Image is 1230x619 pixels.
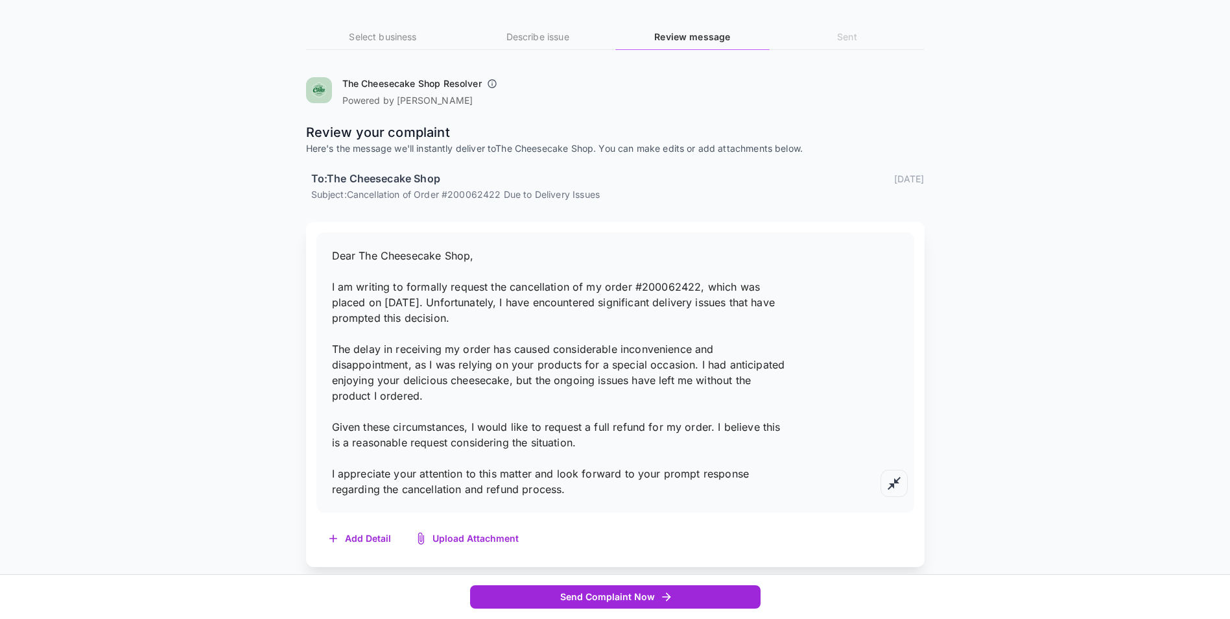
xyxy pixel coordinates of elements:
h6: The Cheesecake Shop Resolver [342,77,482,90]
img: The Cheesecake Shop [306,77,332,103]
p: Here's the message we'll instantly deliver to The Cheesecake Shop . You can make edits or add att... [306,142,925,155]
h6: Sent [770,30,924,44]
p: Review your complaint [306,123,925,142]
h6: Select business [306,30,460,44]
span: Dear The Cheesecake Shop, I am writing to formally request the cancellation of my order #20006242... [332,249,785,496]
button: Send Complaint Now [470,585,761,609]
h6: To: The Cheesecake Shop [311,171,440,188]
button: Upload Attachment [404,526,532,552]
h6: Describe issue [460,30,615,44]
h6: Review message [615,30,770,44]
p: Powered by [PERSON_NAME] [342,94,503,107]
p: Subject: Cancellation of Order #200062422 Due to Delivery Issues [311,188,925,201]
p: [DATE] [894,172,925,186]
button: Add Detail [316,526,404,552]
